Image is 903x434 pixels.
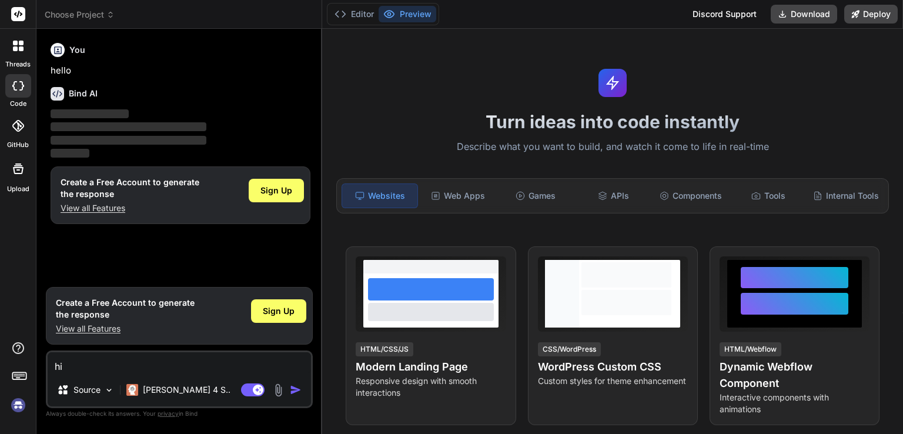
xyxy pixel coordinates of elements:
[272,383,285,397] img: attachment
[653,183,728,208] div: Components
[158,410,179,417] span: privacy
[685,5,764,24] div: Discord Support
[143,384,230,396] p: [PERSON_NAME] 4 S..
[538,359,688,375] h4: WordPress Custom CSS
[330,6,379,22] button: Editor
[329,139,896,155] p: Describe what you want to build, and watch it come to life in real-time
[329,111,896,132] h1: Turn ideas into code instantly
[61,176,199,200] h1: Create a Free Account to generate the response
[51,122,206,131] span: ‌
[48,352,311,373] textarea: hi
[342,183,418,208] div: Websites
[56,323,195,335] p: View all Features
[51,149,89,158] span: ‌
[73,384,101,396] p: Source
[7,184,29,194] label: Upload
[356,342,413,356] div: HTML/CSS/JS
[356,359,506,375] h4: Modern Landing Page
[69,88,98,99] h6: Bind AI
[260,185,292,196] span: Sign Up
[771,5,837,24] button: Download
[51,64,310,78] p: hello
[720,359,869,392] h4: Dynamic Webflow Component
[7,140,29,150] label: GitHub
[8,395,28,415] img: signin
[51,136,206,145] span: ‌
[720,392,869,415] p: Interactive components with animations
[51,109,129,118] span: ‌
[61,202,199,214] p: View all Features
[10,99,26,109] label: code
[290,384,302,396] img: icon
[69,44,85,56] h6: You
[731,183,806,208] div: Tools
[45,9,115,21] span: Choose Project
[576,183,651,208] div: APIs
[104,385,114,395] img: Pick Models
[56,297,195,321] h1: Create a Free Account to generate the response
[420,183,496,208] div: Web Apps
[538,342,601,356] div: CSS/WordPress
[498,183,573,208] div: Games
[844,5,898,24] button: Deploy
[538,375,688,387] p: Custom styles for theme enhancement
[808,183,884,208] div: Internal Tools
[46,408,313,419] p: Always double-check its answers. Your in Bind
[5,59,31,69] label: threads
[356,375,506,399] p: Responsive design with smooth interactions
[379,6,436,22] button: Preview
[263,305,295,317] span: Sign Up
[126,384,138,396] img: Claude 4 Sonnet
[720,342,781,356] div: HTML/Webflow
